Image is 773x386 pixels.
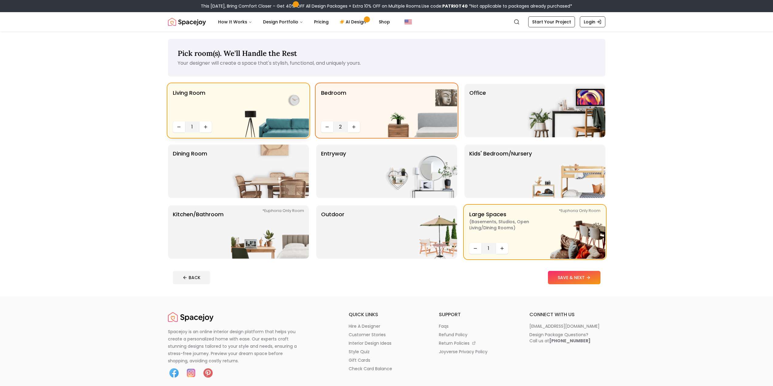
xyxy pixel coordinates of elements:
p: check card balance [349,366,392,372]
p: Spacejoy is an online interior design platform that helps you create a personalized home with eas... [168,328,304,364]
img: Kitchen/Bathroom *Euphoria Only [231,205,309,259]
div: This [DATE], Bring Comfort Closer – Get 40% OFF All Design Packages + Extra 10% OFF on Multiple R... [201,3,572,9]
a: check card balance [349,366,425,372]
p: entryway [321,149,346,193]
img: Pinterest icon [202,367,214,379]
p: Office [469,89,486,132]
nav: Global [168,12,605,32]
a: [EMAIL_ADDRESS][DOMAIN_NAME] [529,323,605,329]
b: PATRIOT40 [442,3,468,9]
img: Living Room [231,84,309,137]
p: faqs [439,323,449,329]
p: refund policy [439,332,467,338]
button: BACK [173,271,210,284]
img: Office [528,84,605,137]
p: return policies [439,340,470,346]
a: Pricing [309,16,333,28]
span: ( Basements, Studios, Open living/dining rooms ) [469,219,545,231]
a: Start Your Project [528,16,575,27]
p: joyverse privacy policy [439,349,487,355]
span: 2 [336,123,345,131]
img: Dining Room [231,145,309,198]
img: Spacejoy Logo [168,311,214,323]
a: refund policy [439,332,515,338]
a: Design Package Questions?Call us at[PHONE_NUMBER] [529,332,605,344]
img: Outdoor [379,205,457,259]
p: gift cards [349,357,370,363]
p: customer stories [349,332,386,338]
img: Spacejoy Logo [168,16,206,28]
img: Bedroom [379,84,457,137]
img: Kids' Bedroom/Nursery [528,145,605,198]
a: joyverse privacy policy [439,349,515,355]
a: faqs [439,323,515,329]
p: style quiz [349,349,370,355]
a: Shop [374,16,395,28]
img: Instagram icon [185,367,197,379]
button: Design Portfolio [258,16,308,28]
b: [PHONE_NUMBER] [549,338,590,344]
a: Spacejoy [168,16,206,28]
a: return policies [439,340,515,346]
a: AI Design [335,16,373,28]
span: *Not applicable to packages already purchased* [468,3,572,9]
h6: quick links [349,311,425,318]
button: Increase quantity [496,243,508,254]
button: Decrease quantity [469,243,481,254]
p: Kids' Bedroom/Nursery [469,149,532,193]
button: Decrease quantity [321,121,333,132]
button: Increase quantity [348,121,360,132]
span: 1 [187,123,197,131]
a: Login [580,16,605,27]
h6: connect with us [529,311,605,318]
button: Increase quantity [200,121,212,132]
p: Large Spaces [469,210,545,241]
span: Pick room(s). We'll Handle the Rest [178,49,297,58]
p: Your designer will create a space that's stylish, functional, and uniquely yours. [178,60,596,67]
button: SAVE & NEXT [548,271,600,284]
h6: support [439,311,515,318]
p: hire a designer [349,323,380,329]
p: interior design ideas [349,340,392,346]
span: Use code: [422,3,468,9]
button: Decrease quantity [173,121,185,132]
span: 1 [484,245,494,252]
p: [EMAIL_ADDRESS][DOMAIN_NAME] [529,323,600,329]
nav: Main [213,16,395,28]
img: Large Spaces *Euphoria Only [528,205,605,259]
a: customer stories [349,332,425,338]
p: Bedroom [321,89,346,119]
a: Spacejoy [168,311,214,323]
img: Facebook icon [168,367,180,379]
a: hire a designer [349,323,425,329]
button: How It Works [213,16,257,28]
p: Kitchen/Bathroom [173,210,224,254]
p: Outdoor [321,210,344,254]
img: entryway [379,145,457,198]
a: gift cards [349,357,425,363]
p: Living Room [173,89,205,119]
p: Dining Room [173,149,207,193]
div: Design Package Questions? Call us at [529,332,590,344]
a: interior design ideas [349,340,425,346]
a: style quiz [349,349,425,355]
img: United States [405,18,412,26]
